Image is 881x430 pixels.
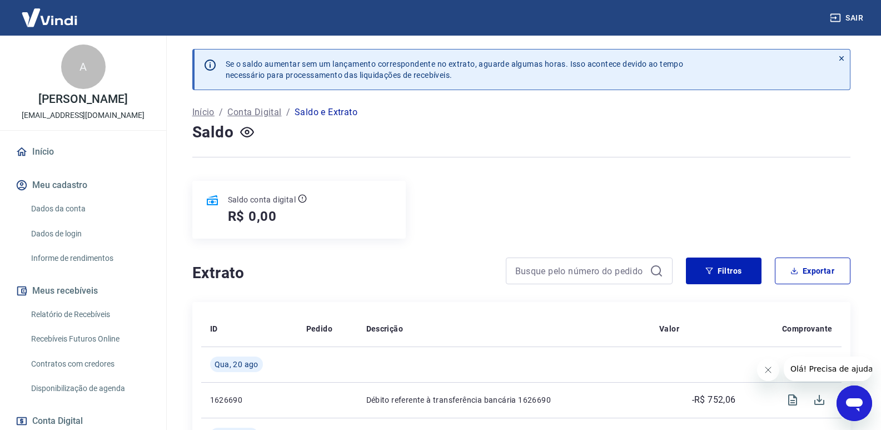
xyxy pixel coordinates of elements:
p: [PERSON_NAME] [38,93,127,105]
button: Exportar [775,258,850,284]
img: Vindi [13,1,86,34]
p: [EMAIL_ADDRESS][DOMAIN_NAME] [22,110,145,121]
a: Recebíveis Futuros Online [27,328,153,350]
span: Qua, 20 ago [215,359,258,370]
button: Filtros [686,258,761,284]
p: Saldo e Extrato [295,106,357,119]
button: Sair [828,8,868,28]
p: Se o saldo aumentar sem um lançamento correspondente no extrato, aguarde algumas horas. Isso acon... [226,58,684,81]
p: Saldo conta digital [228,194,296,205]
p: Pedido [306,323,332,334]
div: A [61,45,106,89]
button: Meu cadastro [13,173,153,197]
p: Valor [659,323,679,334]
a: Relatório de Recebíveis [27,303,153,326]
p: / [286,106,290,119]
input: Busque pelo número do pedido [515,263,645,279]
a: Contratos com credores [27,353,153,375]
span: Visualizar [779,387,806,413]
span: Download [806,387,833,413]
p: 1626690 [210,394,288,406]
p: Débito referente à transferência bancária 1626690 [366,394,641,406]
h4: Saldo [192,121,234,144]
iframe: Mensagem da empresa [784,357,872,381]
p: Descrição [366,323,404,334]
a: Dados de login [27,223,153,245]
h5: R$ 0,00 [228,207,277,225]
h4: Extrato [192,262,492,284]
p: -R$ 752,06 [692,393,736,407]
iframe: Botão para abrir a janela de mensagens [837,385,872,421]
a: Início [192,106,215,119]
span: Olá! Precisa de ajuda? [7,8,93,17]
iframe: Fechar mensagem [757,359,779,381]
a: Conta Digital [227,106,281,119]
a: Início [13,140,153,164]
p: / [219,106,223,119]
a: Dados da conta [27,197,153,220]
a: Disponibilização de agenda [27,377,153,400]
a: Informe de rendimentos [27,247,153,270]
p: Comprovante [782,323,832,334]
button: Meus recebíveis [13,279,153,303]
p: ID [210,323,218,334]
